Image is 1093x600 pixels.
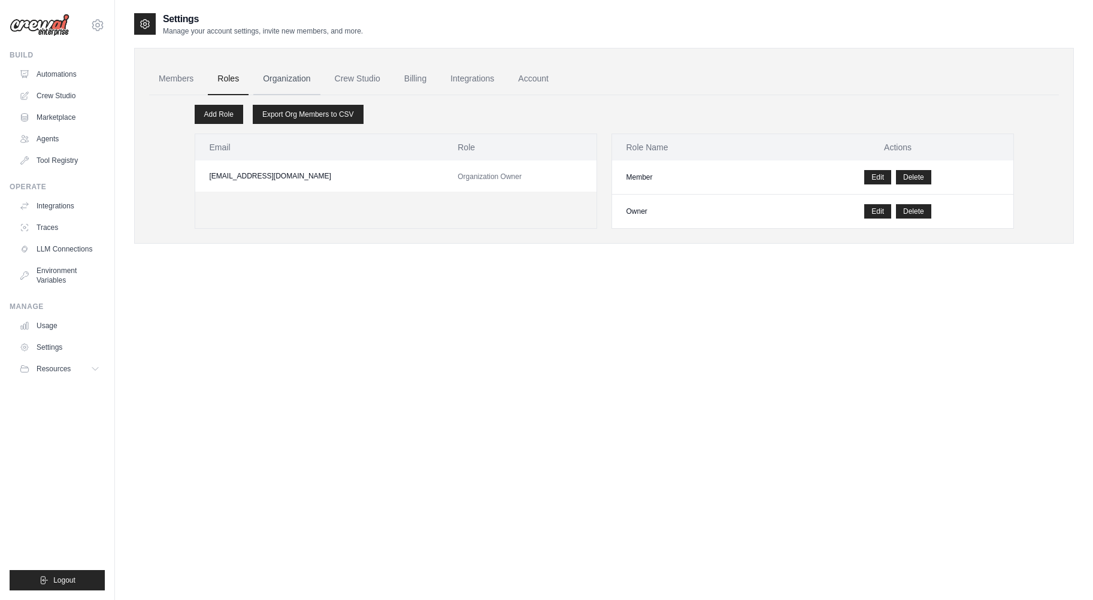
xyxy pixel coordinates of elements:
h2: Settings [163,12,363,26]
a: Traces [14,218,105,237]
a: Members [149,63,203,95]
a: Automations [14,65,105,84]
a: Environment Variables [14,261,105,290]
th: Actions [783,134,1013,160]
a: Usage [14,316,105,335]
a: Add Role [195,105,243,124]
a: Agents [14,129,105,149]
a: Crew Studio [14,86,105,105]
button: Logout [10,570,105,590]
div: Manage [10,302,105,311]
a: LLM Connections [14,240,105,259]
a: Edit [864,170,891,184]
td: Owner [612,195,783,229]
span: Resources [37,364,71,374]
th: Role [443,134,596,160]
a: Tool Registry [14,151,105,170]
img: Logo [10,14,69,37]
a: Edit [864,204,891,219]
a: Settings [14,338,105,357]
span: Organization Owner [458,172,522,181]
div: Operate [10,182,105,192]
a: Account [508,63,558,95]
a: Roles [208,63,249,95]
a: Billing [395,63,436,95]
a: Crew Studio [325,63,390,95]
a: Marketplace [14,108,105,127]
th: Role Name [612,134,783,160]
span: Logout [53,575,75,585]
div: Build [10,50,105,60]
p: Manage your account settings, invite new members, and more. [163,26,363,36]
button: Delete [896,170,931,184]
a: Organization [253,63,320,95]
a: Integrations [441,63,504,95]
th: Email [195,134,444,160]
button: Resources [14,359,105,378]
td: Member [612,160,783,195]
a: Export Org Members to CSV [253,105,364,124]
td: [EMAIL_ADDRESS][DOMAIN_NAME] [195,160,444,192]
button: Delete [896,204,931,219]
a: Integrations [14,196,105,216]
